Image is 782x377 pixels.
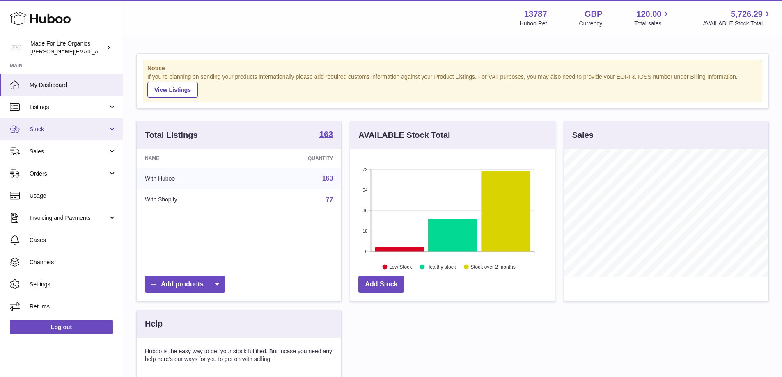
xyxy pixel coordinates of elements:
text: 72 [363,167,368,172]
span: Listings [30,103,108,111]
a: Add products [145,276,225,293]
a: 163 [319,130,333,140]
strong: GBP [585,9,602,20]
text: 18 [363,228,368,233]
span: Orders [30,170,108,178]
strong: 163 [319,130,333,138]
a: View Listings [147,82,198,98]
span: Returns [30,303,117,311]
span: Stock [30,126,108,133]
span: [PERSON_NAME][EMAIL_ADDRESS][PERSON_NAME][DOMAIN_NAME] [30,48,209,55]
span: AVAILABLE Stock Total [703,20,772,27]
span: My Dashboard [30,81,117,89]
div: Huboo Ref [520,20,547,27]
strong: Notice [147,64,758,72]
div: Made For Life Organics [30,40,104,55]
p: Huboo is the easy way to get your stock fulfilled. But incase you need any help here's our ways f... [145,347,333,363]
a: Add Stock [358,276,404,293]
td: With Huboo [137,168,247,189]
strong: 13787 [524,9,547,20]
text: Low Stock [389,264,412,270]
span: Invoicing and Payments [30,214,108,222]
span: 5,726.29 [731,9,763,20]
text: 36 [363,208,368,213]
span: Usage [30,192,117,200]
a: 120.00 Total sales [634,9,671,27]
h3: AVAILABLE Stock Total [358,130,450,141]
div: If you're planning on sending your products internationally please add required customs informati... [147,73,758,98]
a: 5,726.29 AVAILABLE Stock Total [703,9,772,27]
a: 77 [326,196,333,203]
td: With Shopify [137,189,247,210]
th: Name [137,149,247,168]
h3: Help [145,318,163,329]
a: Log out [10,320,113,334]
a: 163 [322,175,333,182]
text: Healthy stock [427,264,456,270]
span: Total sales [634,20,671,27]
text: Stock over 2 months [471,264,516,270]
div: Currency [579,20,603,27]
h3: Sales [572,130,594,141]
text: 54 [363,187,368,192]
span: Settings [30,281,117,288]
span: Cases [30,236,117,244]
span: 120.00 [636,9,661,20]
span: Channels [30,258,117,266]
h3: Total Listings [145,130,198,141]
text: 0 [365,249,368,254]
span: Sales [30,148,108,155]
img: geoff.winwood@madeforlifeorganics.com [10,41,22,54]
th: Quantity [247,149,342,168]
